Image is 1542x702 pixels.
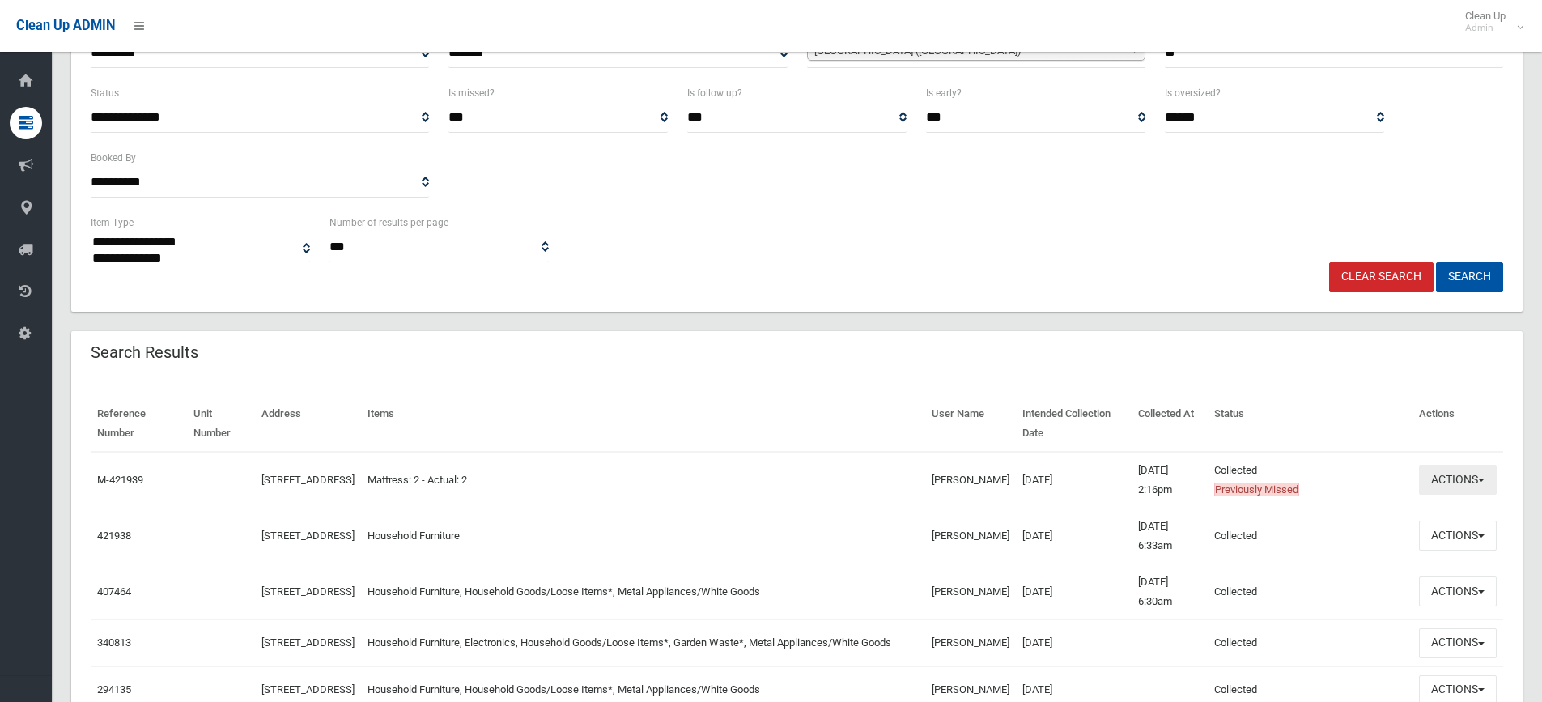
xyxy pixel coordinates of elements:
[925,452,1016,508] td: [PERSON_NAME]
[361,452,925,508] td: Mattress: 2 - Actual: 2
[1016,508,1132,564] td: [DATE]
[1208,564,1412,619] td: Collected
[1214,483,1299,496] span: Previously Missed
[361,508,925,564] td: Household Furniture
[91,214,134,232] label: Item Type
[448,84,495,102] label: Is missed?
[1208,619,1412,666] td: Collected
[255,396,361,452] th: Address
[97,530,131,542] a: 421938
[1016,396,1132,452] th: Intended Collection Date
[925,396,1016,452] th: User Name
[91,84,119,102] label: Status
[1165,84,1221,102] label: Is oversized?
[261,530,355,542] a: [STREET_ADDRESS]
[1208,508,1412,564] td: Collected
[361,619,925,666] td: Household Furniture, Electronics, Household Goods/Loose Items*, Garden Waste*, Metal Appliances/W...
[1457,10,1522,34] span: Clean Up
[187,396,256,452] th: Unit Number
[1208,396,1412,452] th: Status
[261,585,355,598] a: [STREET_ADDRESS]
[361,396,925,452] th: Items
[329,214,448,232] label: Number of results per page
[1419,628,1497,658] button: Actions
[261,636,355,649] a: [STREET_ADDRESS]
[1016,619,1132,666] td: [DATE]
[97,636,131,649] a: 340813
[1419,521,1497,551] button: Actions
[1132,396,1208,452] th: Collected At
[1465,22,1506,34] small: Admin
[1419,465,1497,495] button: Actions
[97,585,131,598] a: 407464
[97,474,143,486] a: M-421939
[1016,564,1132,619] td: [DATE]
[91,149,136,167] label: Booked By
[1132,508,1208,564] td: [DATE] 6:33am
[1436,262,1503,292] button: Search
[261,474,355,486] a: [STREET_ADDRESS]
[1419,576,1497,606] button: Actions
[926,84,962,102] label: Is early?
[97,683,131,696] a: 294135
[1412,396,1503,452] th: Actions
[687,84,742,102] label: Is follow up?
[925,619,1016,666] td: [PERSON_NAME]
[1132,452,1208,508] td: [DATE] 2:16pm
[1016,452,1132,508] td: [DATE]
[925,508,1016,564] td: [PERSON_NAME]
[71,337,218,368] header: Search Results
[1208,452,1412,508] td: Collected
[91,396,187,452] th: Reference Number
[925,564,1016,619] td: [PERSON_NAME]
[361,564,925,619] td: Household Furniture, Household Goods/Loose Items*, Metal Appliances/White Goods
[16,18,115,33] span: Clean Up ADMIN
[261,683,355,696] a: [STREET_ADDRESS]
[1329,262,1434,292] a: Clear Search
[1132,564,1208,619] td: [DATE] 6:30am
